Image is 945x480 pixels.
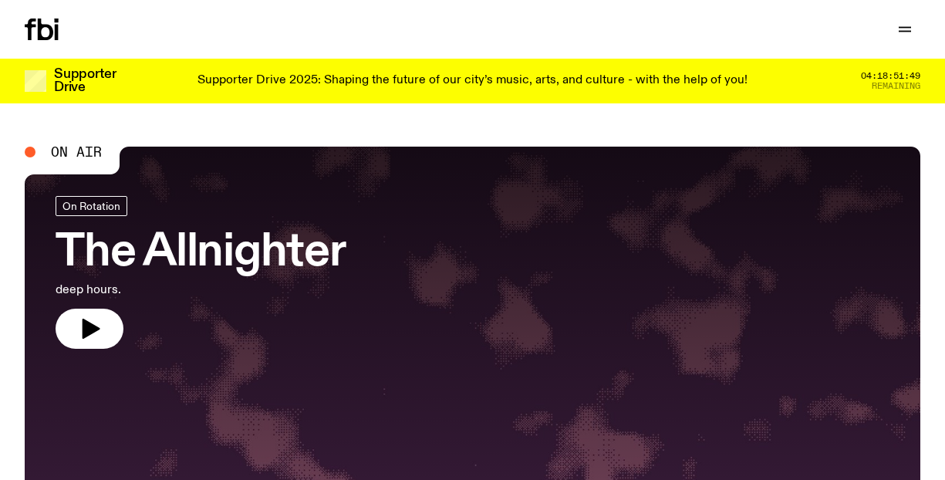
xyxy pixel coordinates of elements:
[197,74,748,88] p: Supporter Drive 2025: Shaping the future of our city’s music, arts, and culture - with the help o...
[56,232,346,275] h3: The Allnighter
[861,72,920,80] span: 04:18:51:49
[56,196,346,349] a: The Allnighterdeep hours.
[62,200,120,211] span: On Rotation
[54,68,116,94] h3: Supporter Drive
[56,281,346,299] p: deep hours.
[872,82,920,90] span: Remaining
[51,145,102,159] span: On Air
[56,196,127,216] a: On Rotation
